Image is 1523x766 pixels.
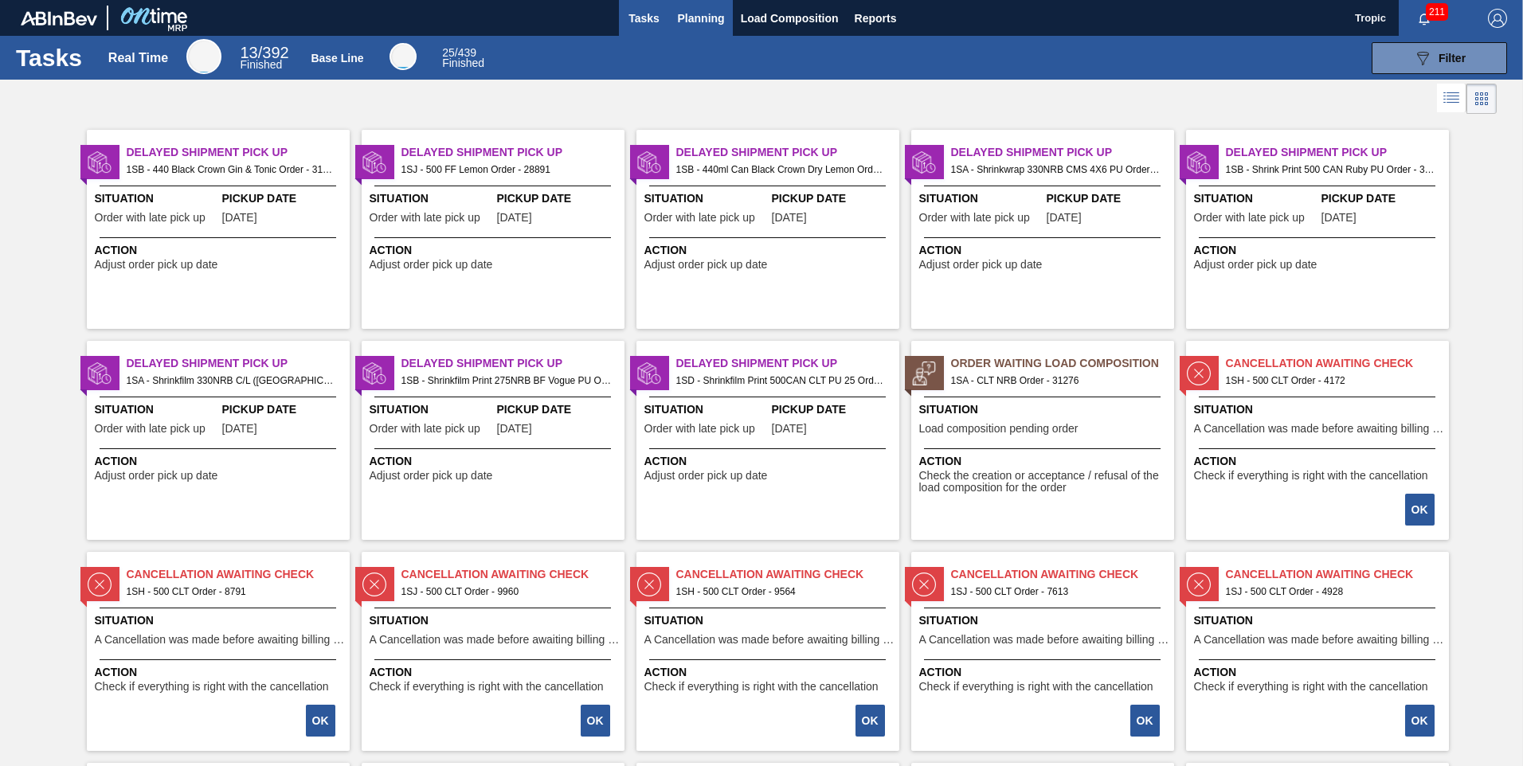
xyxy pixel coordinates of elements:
[1194,470,1428,482] span: Check if everything is right with the cancellation
[370,634,621,646] span: A Cancellation was made before awaiting billing stage
[186,39,221,74] div: Real Time
[88,150,112,174] img: status
[108,51,168,65] div: Real Time
[951,566,1174,583] span: Cancellation Awaiting Check
[644,242,895,259] span: Action
[1226,566,1449,583] span: Cancellation Awaiting Check
[222,423,257,435] span: 08/03/2025
[127,144,350,161] span: Delayed Shipment Pick Up
[678,9,725,28] span: Planning
[370,681,604,693] span: Check if everything is right with the cancellation
[1194,259,1317,271] span: Adjust order pick up date
[1194,681,1428,693] span: Check if everything is right with the cancellation
[127,372,337,389] span: 1SA - Shrinkfilm 330NRB C/L (Hogwarts) Order - 30331
[442,46,476,59] span: / 439
[370,212,480,224] span: Order with late pick up
[370,612,621,629] span: Situation
[644,664,895,681] span: Action
[1488,9,1507,28] img: Logout
[637,362,661,385] img: status
[497,190,621,207] span: Pickup Date
[370,242,621,259] span: Action
[644,634,895,646] span: A Cancellation was made before awaiting billing stage
[240,58,282,71] span: Finished
[919,634,1170,646] span: A Cancellation was made before awaiting billing stage
[401,372,612,389] span: 1SB - Shrinkfilm Print 275NRB BF Vogue PU Order - 31073
[1321,190,1445,207] span: Pickup Date
[390,43,417,70] div: Base Line
[127,583,337,600] span: 1SH - 500 CLT Order - 8791
[1194,612,1445,629] span: Situation
[637,573,661,596] img: status
[401,583,612,600] span: 1SJ - 500 CLT Order - 9960
[1407,703,1436,738] div: Complete task: 2200226
[370,190,493,207] span: Situation
[307,703,337,738] div: Complete task: 2200222
[644,470,768,482] span: Adjust order pick up date
[306,705,335,737] button: OK
[919,212,1030,224] span: Order with late pick up
[919,470,1170,494] span: Check the creation or acceptance / refusal of the load composition for the order
[401,161,612,178] span: 1SJ - 500 FF Lemon Order - 28891
[127,355,350,372] span: Delayed Shipment Pick Up
[88,573,112,596] img: status
[370,259,493,271] span: Adjust order pick up date
[95,259,218,271] span: Adjust order pick up date
[95,242,346,259] span: Action
[1132,703,1161,738] div: Complete task: 2200225
[497,212,532,224] span: 06/06/2025
[222,212,257,224] span: 08/28/2025
[1130,705,1160,737] button: OK
[95,453,346,470] span: Action
[95,470,218,482] span: Adjust order pick up date
[95,612,346,629] span: Situation
[644,423,755,435] span: Order with late pick up
[1187,573,1211,596] img: status
[401,355,624,372] span: Delayed Shipment Pick Up
[772,401,895,418] span: Pickup Date
[676,144,899,161] span: Delayed Shipment Pick Up
[644,190,768,207] span: Situation
[240,46,288,70] div: Real Time
[1399,7,1450,29] button: Notifications
[1194,190,1317,207] span: Situation
[222,190,346,207] span: Pickup Date
[497,423,532,435] span: 08/28/2025
[855,705,885,737] button: OK
[240,44,257,61] span: 13
[581,705,610,737] button: OK
[95,634,346,646] span: A Cancellation was made before awaiting billing stage
[912,150,936,174] img: status
[1047,190,1170,207] span: Pickup Date
[370,664,621,681] span: Action
[370,453,621,470] span: Action
[676,355,899,372] span: Delayed Shipment Pick Up
[1047,212,1082,224] span: 07/27/2025
[1226,161,1436,178] span: 1SB - Shrink Print 500 CAN Ruby PU Order - 30333
[676,566,899,583] span: Cancellation Awaiting Check
[919,681,1153,693] span: Check if everything is right with the cancellation
[16,49,86,67] h1: Tasks
[95,681,329,693] span: Check if everything is right with the cancellation
[919,423,1079,435] span: Load composition pending order
[1187,150,1211,174] img: status
[1194,242,1445,259] span: Action
[772,190,895,207] span: Pickup Date
[127,566,350,583] span: Cancellation Awaiting Check
[497,401,621,418] span: Pickup Date
[362,150,386,174] img: status
[362,362,386,385] img: status
[919,612,1170,629] span: Situation
[582,703,612,738] div: Complete task: 2200223
[401,566,624,583] span: Cancellation Awaiting Check
[912,362,936,385] img: status
[222,401,346,418] span: Pickup Date
[951,583,1161,600] span: 1SJ - 500 CLT Order - 7613
[95,401,218,418] span: Situation
[401,144,624,161] span: Delayed Shipment Pick Up
[919,453,1170,470] span: Action
[644,612,895,629] span: Situation
[919,190,1043,207] span: Situation
[1226,372,1436,389] span: 1SH - 500 CLT Order - 4172
[1372,42,1507,74] button: Filter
